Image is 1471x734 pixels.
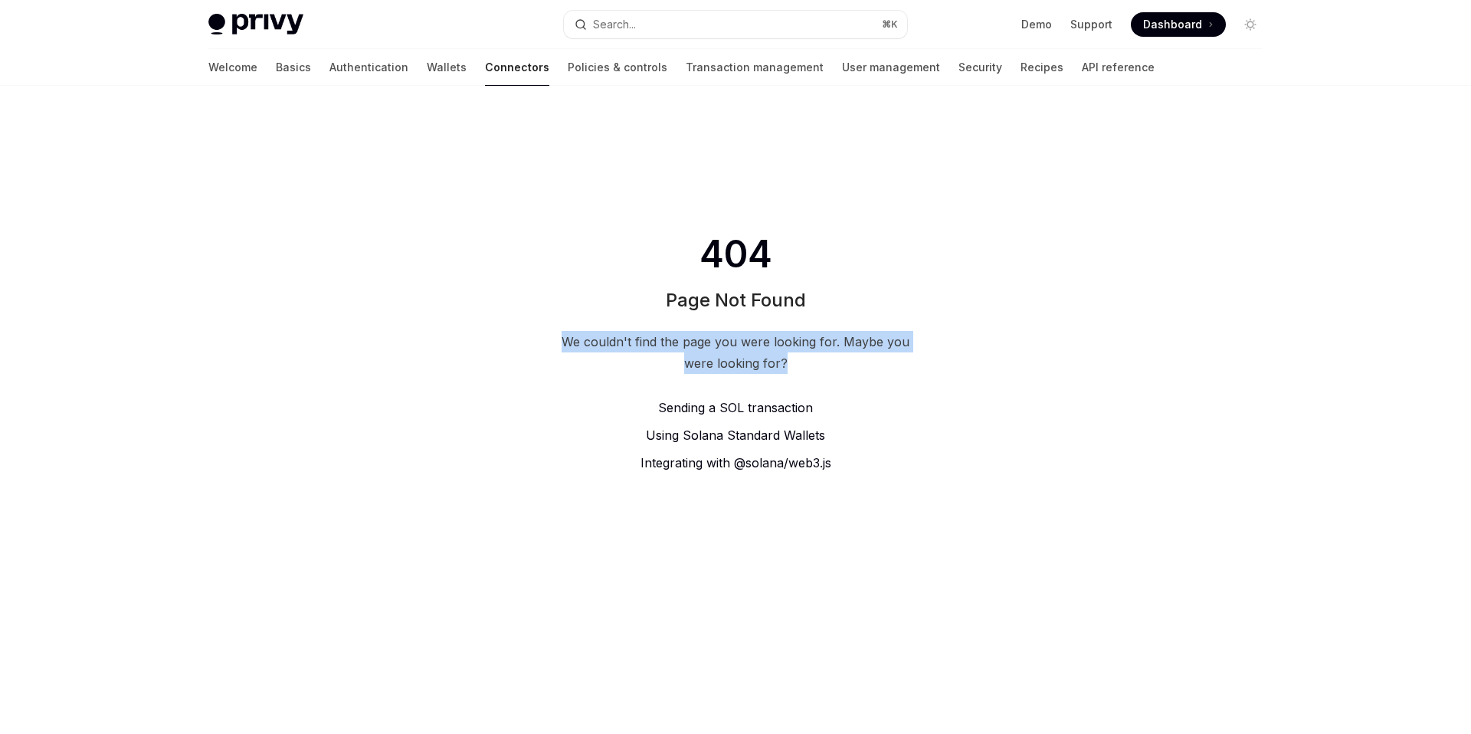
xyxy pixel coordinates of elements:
a: Basics [276,49,311,86]
button: Search...⌘K [564,11,907,38]
span: Sending a SOL transaction [658,400,813,415]
a: Welcome [208,49,257,86]
a: Sending a SOL transaction [555,398,916,417]
a: Wallets [427,49,467,86]
a: Policies & controls [568,49,667,86]
a: User management [842,49,940,86]
a: Using Solana Standard Wallets [555,426,916,444]
a: Security [958,49,1002,86]
h1: Page Not Found [666,288,806,313]
span: Using Solana Standard Wallets [646,428,825,443]
button: Toggle dark mode [1238,12,1263,37]
a: Dashboard [1131,12,1226,37]
img: light logo [208,14,303,35]
span: Integrating with @solana/web3.js [640,455,831,470]
a: Integrating with @solana/web3.js [555,454,916,472]
a: Connectors [485,49,549,86]
a: Support [1070,17,1112,32]
a: Transaction management [686,49,824,86]
span: Dashboard [1143,17,1202,32]
a: Recipes [1021,49,1063,86]
span: ⌘ K [882,18,898,31]
span: 404 [696,233,775,276]
div: Search... [593,15,636,34]
div: We couldn't find the page you were looking for. Maybe you were looking for? [555,331,916,374]
a: API reference [1082,49,1155,86]
a: Authentication [329,49,408,86]
a: Demo [1021,17,1052,32]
